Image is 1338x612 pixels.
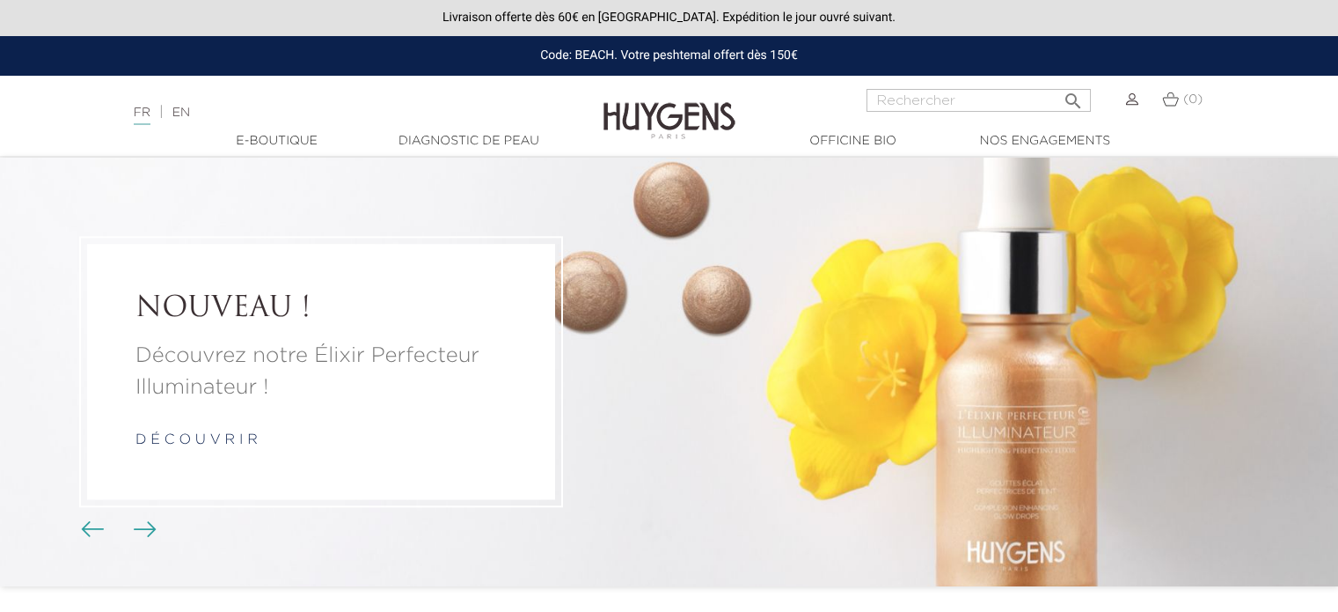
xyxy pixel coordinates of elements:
[765,132,941,151] a: Officine Bio
[1063,85,1084,107] i: 
[125,102,545,123] div: |
[88,517,145,543] div: Boutons du carrousel
[957,132,1133,151] a: Nos engagements
[134,107,150,125] a: FR
[1183,93,1203,106] span: (0)
[603,74,735,142] img: Huygens
[135,293,507,327] a: NOUVEAU !
[172,107,190,119] a: EN
[135,433,258,447] a: d é c o u v r i r
[189,132,365,151] a: E-Boutique
[866,89,1091,112] input: Rechercher
[1057,84,1089,107] button: 
[135,340,507,403] a: Découvrez notre Élixir Perfecteur Illuminateur !
[381,132,557,151] a: Diagnostic de peau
